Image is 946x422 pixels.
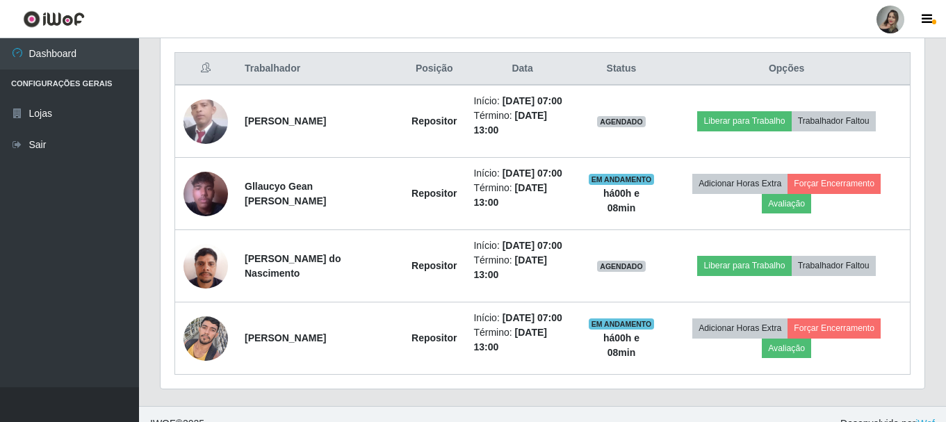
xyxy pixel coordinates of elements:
[697,256,791,275] button: Liberar para Trabalho
[473,166,571,181] li: Início:
[465,53,579,86] th: Data
[184,309,228,368] img: 1742438974976.jpeg
[503,168,562,179] time: [DATE] 07:00
[23,10,85,28] img: CoreUI Logo
[184,154,228,234] img: 1750804753278.jpeg
[788,318,881,338] button: Forçar Encerramento
[503,240,562,251] time: [DATE] 07:00
[762,194,811,213] button: Avaliação
[663,53,910,86] th: Opções
[503,95,562,106] time: [DATE] 07:00
[184,97,228,146] img: 1740078176473.jpeg
[603,188,639,213] strong: há 00 h e 08 min
[473,181,571,210] li: Término:
[473,253,571,282] li: Término:
[473,108,571,138] li: Término:
[236,53,403,86] th: Trabalhador
[245,181,326,206] strong: Gllaucyo Gean [PERSON_NAME]
[503,312,562,323] time: [DATE] 07:00
[762,339,811,358] button: Avaliação
[589,174,655,185] span: EM ANDAMENTO
[184,236,228,295] img: 1750331828363.jpeg
[692,318,788,338] button: Adicionar Horas Extra
[792,256,876,275] button: Trabalhador Faltou
[589,318,655,330] span: EM ANDAMENTO
[245,253,341,279] strong: [PERSON_NAME] do Nascimento
[473,94,571,108] li: Início:
[411,332,457,343] strong: Repositor
[697,111,791,131] button: Liberar para Trabalho
[411,188,457,199] strong: Repositor
[411,260,457,271] strong: Repositor
[792,111,876,131] button: Trabalhador Faltou
[245,332,326,343] strong: [PERSON_NAME]
[245,115,326,127] strong: [PERSON_NAME]
[788,174,881,193] button: Forçar Encerramento
[473,311,571,325] li: Início:
[411,115,457,127] strong: Repositor
[603,332,639,358] strong: há 00 h e 08 min
[403,53,465,86] th: Posição
[692,174,788,193] button: Adicionar Horas Extra
[473,325,571,355] li: Término:
[597,116,646,127] span: AGENDADO
[597,261,646,272] span: AGENDADO
[580,53,663,86] th: Status
[473,238,571,253] li: Início:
